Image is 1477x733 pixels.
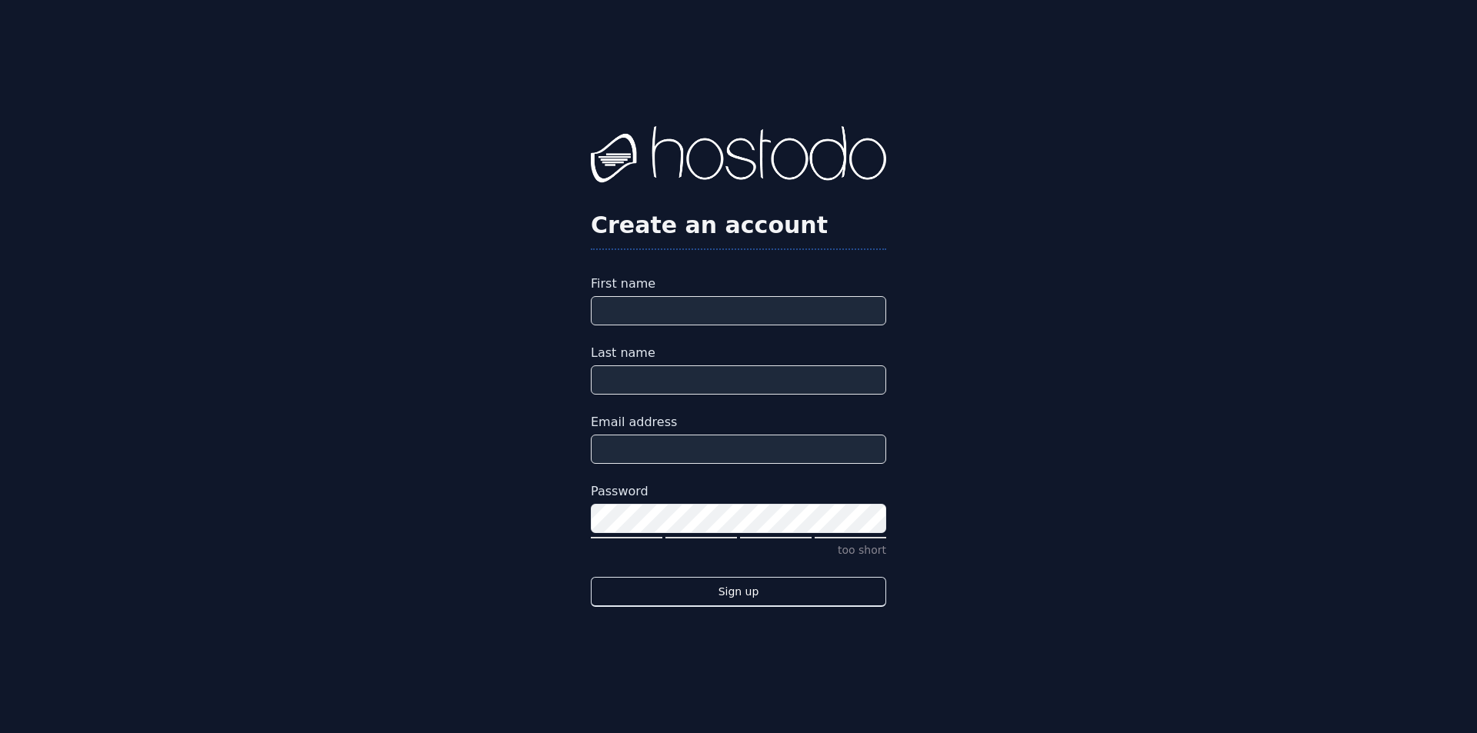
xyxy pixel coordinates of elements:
[591,275,886,293] label: First name
[591,126,886,188] img: Hostodo
[591,413,886,431] label: Email address
[591,482,886,501] label: Password
[591,542,886,558] p: too short
[591,212,886,239] h2: Create an account
[591,577,886,607] button: Sign up
[591,344,886,362] label: Last name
